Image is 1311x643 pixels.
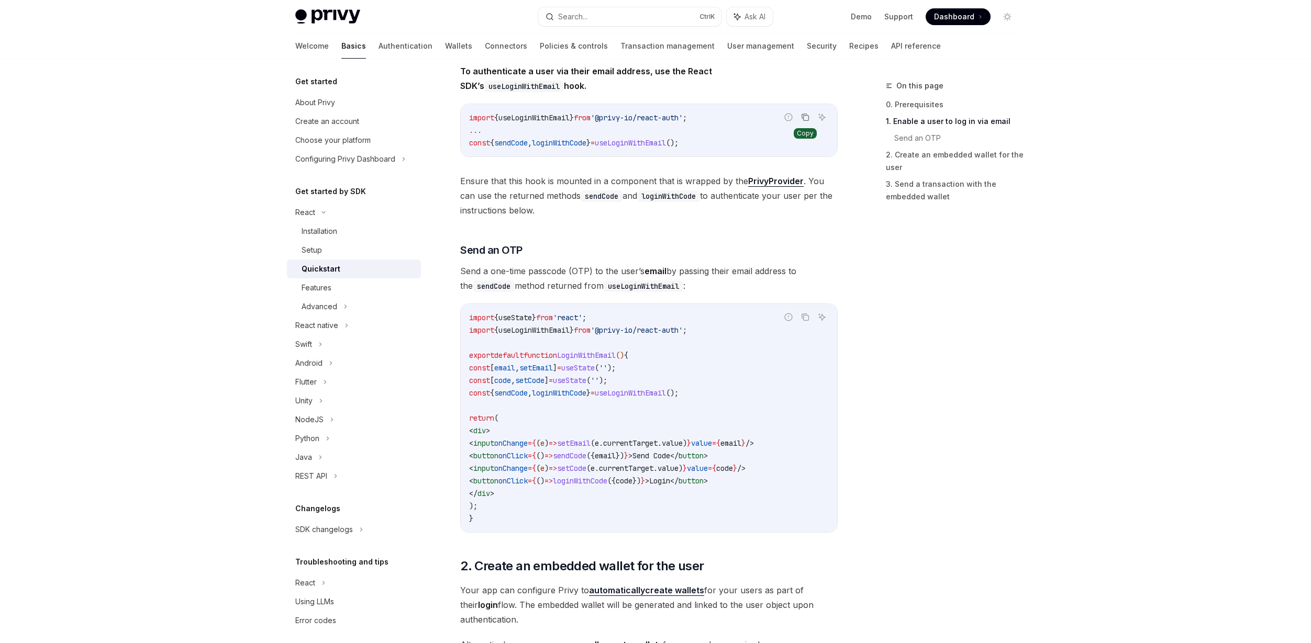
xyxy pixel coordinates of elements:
[586,464,591,473] span: (
[683,464,687,473] span: }
[733,464,737,473] span: }
[484,81,564,92] code: useLoginWithEmail
[528,388,532,398] span: ,
[490,489,494,498] span: >
[490,388,494,398] span: {
[460,264,838,293] span: Send a one-time passcode (OTP) to the user’s by passing their email address to the method returne...
[798,110,812,124] button: Copy the contents from the code block
[591,376,599,385] span: ''
[460,583,838,627] span: Your app can configure Privy to for your users as part of their flow. The embedded wallet will be...
[624,351,628,360] span: {
[494,413,498,423] span: (
[515,363,519,373] span: ,
[586,376,591,385] span: (
[477,489,490,498] span: div
[295,595,334,608] div: Using LLMs
[295,394,313,407] div: Unity
[591,464,595,473] span: e
[511,376,515,385] span: ,
[532,438,536,448] span: {
[603,438,658,448] span: currentTarget
[553,313,582,322] span: 'react'
[670,451,679,460] span: </
[886,96,1024,113] a: 0. Prerequisites
[815,310,829,324] button: Ask AI
[460,174,838,218] span: Ensure that this hook is mounted in a component that is wrapped by the . You can use the returned...
[628,451,632,460] span: >
[599,376,607,385] span: );
[295,96,335,109] div: About Privy
[295,614,336,627] div: Error codes
[727,7,773,26] button: Ask AI
[295,206,315,219] div: React
[782,110,795,124] button: Report incorrect code
[599,363,607,373] span: ''
[595,438,599,448] span: e
[540,438,545,448] span: e
[886,113,1024,130] a: 1. Enable a user to log in via email
[287,222,421,241] a: Installation
[687,438,691,448] span: }
[485,33,527,59] a: Connectors
[545,438,549,448] span: )
[886,176,1024,205] a: 3. Send a transaction with the embedded wallet
[595,363,599,373] span: (
[295,523,353,536] div: SDK changelogs
[302,281,331,294] div: Features
[851,12,872,22] a: Demo
[641,476,645,486] span: }
[645,266,666,276] strong: email
[595,451,616,460] span: email
[494,363,515,373] span: email
[494,438,528,448] span: onChange
[687,464,708,473] span: value
[581,190,623,202] code: sendCode
[557,464,586,473] span: setCode
[798,310,812,324] button: Copy the contents from the code block
[287,260,421,278] a: Quickstart
[589,585,645,595] strong: automatically
[302,263,340,275] div: Quickstart
[679,476,704,486] span: button
[549,376,553,385] span: =
[926,8,991,25] a: Dashboard
[295,451,312,464] div: Java
[591,138,595,148] span: =
[287,112,421,131] a: Create an account
[469,501,477,511] span: );
[295,185,366,198] h5: Get started by SDK
[653,464,658,473] span: .
[295,9,360,24] img: light logo
[498,313,532,322] span: useState
[607,363,616,373] span: );
[528,438,532,448] span: =
[287,592,421,611] a: Using LLMs
[538,7,721,26] button: Search...CtrlK
[469,126,482,135] span: ...
[469,438,473,448] span: <
[683,325,687,335] span: ;
[616,351,624,360] span: ()
[679,451,704,460] span: button
[683,438,687,448] span: )
[589,585,704,596] a: automaticallycreate wallets
[295,413,324,426] div: NodeJS
[549,438,557,448] span: =>
[891,33,941,59] a: API reference
[607,476,616,486] span: ({
[884,12,913,22] a: Support
[473,464,494,473] span: input
[473,426,486,435] span: div
[616,451,624,460] span: })
[287,611,421,630] a: Error codes
[494,388,528,398] span: sendCode
[557,351,616,360] span: LoginWithEmail
[295,338,312,351] div: Swift
[561,363,595,373] span: useState
[720,438,741,448] span: email
[469,514,473,523] span: }
[473,438,494,448] span: input
[886,146,1024,176] a: 2. Create an embedded wallet for the user
[708,464,712,473] span: =
[532,464,536,473] span: {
